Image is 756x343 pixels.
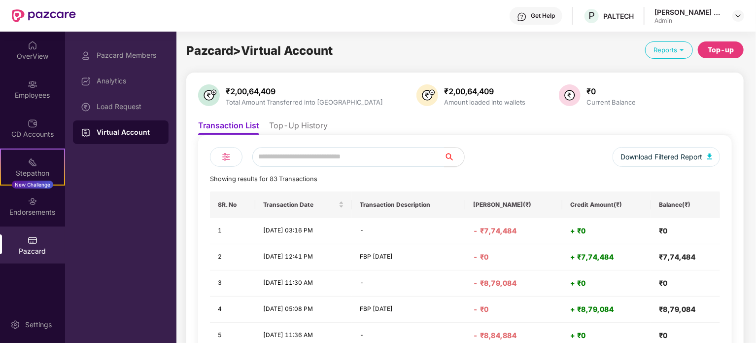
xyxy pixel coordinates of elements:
th: Credit Amount(₹) [562,191,651,218]
div: Reports [645,41,693,59]
h4: + ₹0 [570,331,643,341]
img: svg+xml;base64,PHN2ZyBpZD0iUGF6Y2FyZCIgeG1sbnM9Imh0dHA6Ly93d3cudzMub3JnLzIwMDAvc3ZnIiB3aWR0aD0iMj... [28,235,37,245]
td: - [352,270,465,297]
div: Stepathon [1,168,64,178]
h4: ₹0 [659,331,712,341]
span: P [588,10,595,22]
span: Transaction Date [263,201,337,209]
td: [DATE] 12:41 PM [255,244,352,270]
h4: + ₹0 [570,226,643,236]
img: svg+xml;base64,PHN2ZyBpZD0iTG9hZF9SZXF1ZXN0IiBkYXRhLW5hbWU9IkxvYWQgUmVxdWVzdCIgeG1sbnM9Imh0dHA6Ly... [81,102,91,112]
img: svg+xml;base64,PHN2ZyB4bWxucz0iaHR0cDovL3d3dy53My5vcmcvMjAwMC9zdmciIHhtbG5zOnhsaW5rPSJodHRwOi8vd3... [416,84,438,106]
img: svg+xml;base64,PHN2ZyBpZD0iUHJvZmlsZSIgeG1sbnM9Imh0dHA6Ly93d3cudzMub3JnLzIwMDAvc3ZnIiB3aWR0aD0iMj... [81,51,91,61]
img: svg+xml;base64,PHN2ZyBpZD0iRW1wbG95ZWVzIiB4bWxucz0iaHR0cDovL3d3dy53My5vcmcvMjAwMC9zdmciIHdpZHRoPS... [28,79,37,89]
div: New Challenge [12,181,53,189]
h4: + ₹0 [570,278,643,288]
div: Total Amount Transferred into [GEOGRAPHIC_DATA] [224,98,385,106]
img: svg+xml;base64,PHN2ZyB4bWxucz0iaHR0cDovL3d3dy53My5vcmcvMjAwMC9zdmciIHhtbG5zOnhsaW5rPSJodHRwOi8vd3... [198,84,220,106]
img: svg+xml;base64,PHN2ZyBpZD0iVmlydHVhbF9BY2NvdW50IiBkYXRhLW5hbWU9IlZpcnR1YWwgQWNjb3VudCIgeG1sbnM9Im... [81,128,91,138]
div: Admin [654,17,723,25]
div: Top-up [708,44,734,55]
span: Pazcard > Virtual Account [186,43,333,58]
td: 4 [210,297,255,323]
img: svg+xml;base64,PHN2ZyB4bWxucz0iaHR0cDovL3d3dy53My5vcmcvMjAwMC9zdmciIHdpZHRoPSIyMSIgaGVpZ2h0PSIyMC... [28,157,37,167]
img: svg+xml;base64,PHN2ZyB4bWxucz0iaHR0cDovL3d3dy53My5vcmcvMjAwMC9zdmciIHdpZHRoPSIyNCIgaGVpZ2h0PSIyNC... [220,151,232,163]
th: SR. No [210,191,255,218]
img: svg+xml;base64,PHN2ZyB4bWxucz0iaHR0cDovL3d3dy53My5vcmcvMjAwMC9zdmciIHhtbG5zOnhsaW5rPSJodHRwOi8vd3... [707,153,712,159]
td: [DATE] 05:08 PM [255,297,352,323]
div: ₹2,00,64,409 [224,86,385,96]
img: svg+xml;base64,PHN2ZyBpZD0iQ0RfQWNjb3VudHMiIGRhdGEtbmFtZT0iQ0QgQWNjb3VudHMiIHhtbG5zPSJodHRwOi8vd3... [28,118,37,128]
td: [DATE] 11:30 AM [255,270,352,297]
div: Analytics [97,77,161,85]
img: svg+xml;base64,PHN2ZyBpZD0iU2V0dGluZy0yMHgyMCIgeG1sbnM9Imh0dHA6Ly93d3cudzMub3JnLzIwMDAvc3ZnIiB3aW... [10,320,20,330]
h4: + ₹7,74,484 [570,252,643,262]
h4: ₹8,79,084 [659,305,712,314]
img: svg+xml;base64,PHN2ZyBpZD0iRW5kb3JzZW1lbnRzIiB4bWxucz0iaHR0cDovL3d3dy53My5vcmcvMjAwMC9zdmciIHdpZH... [28,196,37,206]
button: search [444,147,465,167]
div: Settings [22,320,55,330]
span: search [444,153,464,161]
div: Amount loaded into wallets [442,98,527,106]
img: svg+xml;base64,PHN2ZyBpZD0iSGVscC0zMngzMiIgeG1sbnM9Imh0dHA6Ly93d3cudzMub3JnLzIwMDAvc3ZnIiB3aWR0aD... [517,12,527,22]
th: Balance(₹) [651,191,720,218]
th: Transaction Description [352,191,465,218]
td: - [352,218,465,244]
td: FBP [DATE] [352,244,465,270]
div: Load Request [97,103,161,111]
h4: + ₹8,79,084 [570,305,643,314]
h4: - ₹7,74,484 [473,226,554,236]
img: svg+xml;base64,PHN2ZyB4bWxucz0iaHR0cDovL3d3dy53My5vcmcvMjAwMC9zdmciIHdpZHRoPSIxOSIgaGVpZ2h0PSIxOS... [677,45,687,54]
th: Transaction Date [255,191,352,218]
img: svg+xml;base64,PHN2ZyBpZD0iSG9tZSIgeG1sbnM9Imh0dHA6Ly93d3cudzMub3JnLzIwMDAvc3ZnIiB3aWR0aD0iMjAiIG... [28,40,37,50]
span: Showing results for 83 Transactions [210,175,317,183]
li: Top-Up History [269,120,328,135]
img: New Pazcare Logo [12,9,76,22]
div: Get Help [531,12,555,20]
td: [DATE] 03:16 PM [255,218,352,244]
td: 2 [210,244,255,270]
div: Virtual Account [97,127,161,137]
div: Pazcard Members [97,51,161,59]
div: Current Balance [584,98,638,106]
h4: - ₹8,79,084 [473,278,554,288]
h4: ₹7,74,484 [659,252,712,262]
img: svg+xml;base64,PHN2ZyBpZD0iRGFzaGJvYXJkIiB4bWxucz0iaHR0cDovL3d3dy53My5vcmcvMjAwMC9zdmciIHdpZHRoPS... [81,76,91,86]
button: Download Filtered Report [613,147,720,167]
div: PALTECH [603,11,634,21]
h4: ₹0 [659,278,712,288]
h4: - ₹0 [473,305,554,314]
img: svg+xml;base64,PHN2ZyB4bWxucz0iaHR0cDovL3d3dy53My5vcmcvMjAwMC9zdmciIHdpZHRoPSIzNiIgaGVpZ2h0PSIzNi... [559,84,581,106]
td: FBP [DATE] [352,297,465,323]
h4: ₹0 [659,226,712,236]
li: Transaction List [198,120,259,135]
td: 1 [210,218,255,244]
h4: - ₹0 [473,252,554,262]
span: Download Filtered Report [620,152,702,162]
div: [PERSON_NAME] Reddy [654,7,723,17]
th: [PERSON_NAME](₹) [465,191,562,218]
div: ₹0 [584,86,638,96]
td: 3 [210,270,255,297]
div: ₹2,00,64,409 [442,86,527,96]
img: svg+xml;base64,PHN2ZyBpZD0iRHJvcGRvd24tMzJ4MzIiIHhtbG5zPSJodHRwOi8vd3d3LnczLm9yZy8yMDAwL3N2ZyIgd2... [734,12,742,20]
h4: - ₹8,84,884 [473,331,554,341]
